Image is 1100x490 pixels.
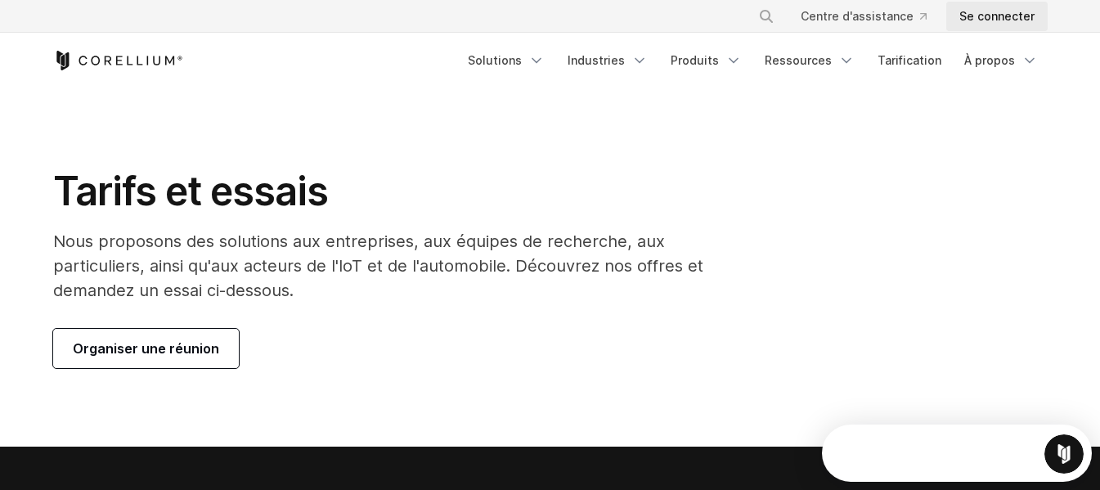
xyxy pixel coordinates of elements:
[53,232,703,300] font: Nous proposons des solutions aux entreprises, aux équipes de recherche, aux particuliers, ainsi q...
[959,9,1035,23] font: Se connecter
[1044,434,1084,474] iframe: Intercom live chat
[964,53,1015,67] font: À propos
[17,14,235,27] div: Need help?
[53,167,329,215] font: Tarifs et essais
[801,9,914,23] font: Centre d'assistance
[53,51,183,70] a: Corellium Accueil
[752,2,781,31] button: Recherche
[765,53,832,67] font: Ressources
[822,425,1092,482] iframe: Intercom live chat discovery launcher
[73,340,219,357] font: Organiser une réunion
[739,2,1048,31] div: Menu de navigation
[53,329,239,368] a: Organiser une réunion
[671,53,719,67] font: Produits
[568,53,625,67] font: Industries
[878,53,941,67] font: Tarification
[458,46,1048,75] div: Menu de navigation
[468,53,522,67] font: Solutions
[17,27,235,44] div: The team typically replies in under 2h
[7,7,283,52] div: Open Intercom Messenger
